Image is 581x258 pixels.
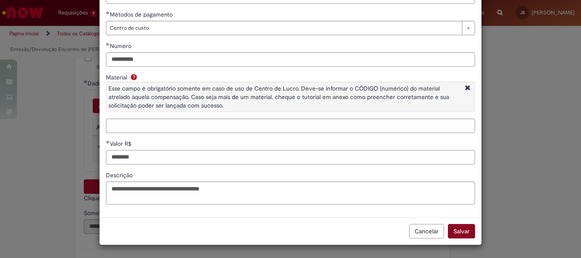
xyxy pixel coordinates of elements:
input: Número [106,52,475,67]
span: Esse campo é obrigatório somente em caso de uso de Centro de Lucro. Deve-se informar o CÓDIGO (nu... [108,85,449,109]
i: Fechar More information Por question_material [463,84,473,93]
span: Obrigatório Preenchido [106,43,110,46]
span: Centro de custo [110,21,458,35]
span: Descrição [106,171,134,179]
span: Material [106,74,129,81]
span: Número [110,42,133,50]
span: Obrigatório Preenchido [106,140,110,144]
span: Ajuda para Material [129,74,139,80]
span: Valor R$ [110,140,133,147]
button: Salvar [448,224,475,238]
span: Obrigatório Preenchido [106,11,110,14]
textarea: Descrição [106,181,475,204]
input: Material [106,119,475,133]
input: Valor R$ [106,150,475,164]
button: Cancelar [409,224,444,238]
span: Métodos de pagamento [110,11,174,18]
